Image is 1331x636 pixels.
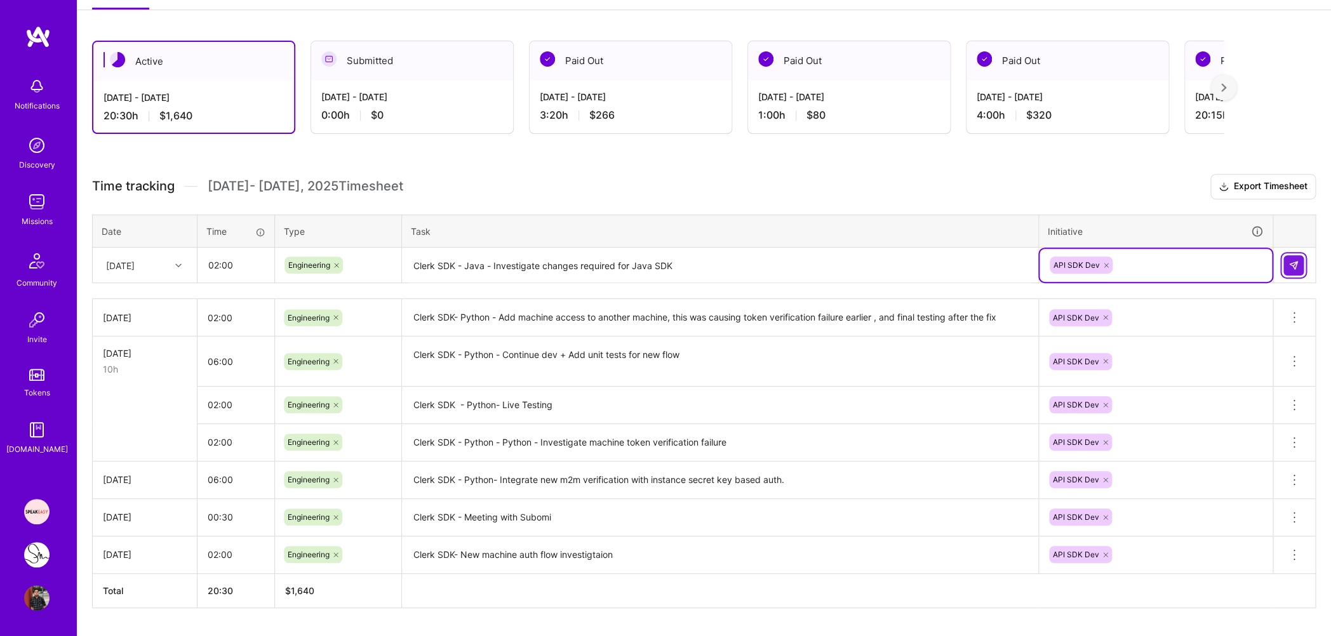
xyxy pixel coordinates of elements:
span: Engineering [288,260,330,270]
span: $0 [371,109,384,122]
img: Paid Out [758,51,773,67]
th: Total [93,573,197,607]
span: API SDK Dev [1053,357,1099,366]
span: $80 [806,109,826,122]
i: icon Download [1219,180,1229,194]
span: [DATE] - [DATE] , 2025 Timesheet [208,178,403,194]
img: Active [110,52,125,67]
img: Paid Out [977,51,992,67]
div: [DATE] [103,510,187,524]
span: $266 [589,109,615,122]
div: [DOMAIN_NAME] [6,442,68,456]
input: HH:MM [197,388,274,421]
span: Engineering [288,357,330,366]
div: Paid Out [966,41,1168,80]
th: Date [93,215,197,248]
div: 10h [103,362,187,376]
a: Speakeasy: Software Engineer to help Customers write custom functions [21,499,53,524]
span: Engineering [288,550,330,559]
span: Engineering [288,437,330,447]
div: 4:00 h [977,109,1158,122]
span: $1,640 [159,109,192,123]
span: API SDK Dev [1053,512,1099,522]
th: Type [275,215,402,248]
a: SlingShot Pixa : Backend Engineer for Sports Photography Workflow Platform [21,542,53,567]
img: Paid Out [1195,51,1210,67]
input: HH:MM [197,425,274,459]
div: Community [17,276,57,289]
img: Submitted [321,51,337,67]
div: null [1283,255,1305,275]
div: [DATE] [103,473,187,486]
input: HH:MM [197,463,274,496]
div: Initiative [1048,224,1264,239]
img: logo [25,25,51,48]
img: User Avatar [24,585,50,611]
div: Invite [27,333,47,346]
div: 0:00 h [321,109,503,122]
span: Engineering [288,400,330,409]
input: HH:MM [197,345,274,378]
textarea: Clerk SDK - Python - Python - Investigate machine token verification failure [403,425,1037,460]
div: Paid Out [748,41,950,80]
div: [DATE] [103,311,187,324]
div: [DATE] [106,258,135,272]
span: Engineering [288,475,330,484]
span: Time tracking [92,178,175,194]
div: 20:30 h [104,109,284,123]
img: Community [22,246,52,276]
span: API SDK Dev [1053,260,1100,270]
input: HH:MM [198,248,274,282]
div: 3:20 h [540,109,721,122]
img: Paid Out [540,51,555,67]
button: Export Timesheet [1210,174,1316,199]
img: Submit [1288,260,1299,270]
span: API SDK Dev [1053,550,1099,559]
div: [DATE] [103,548,187,561]
div: Tokens [24,386,50,399]
img: tokens [29,369,44,381]
img: bell [24,74,50,99]
span: $320 [1026,109,1052,122]
textarea: Clerk SDK - Python- Integrate new m2m verification with instance secret key based auth. [403,463,1037,498]
input: HH:MM [197,500,274,534]
div: Notifications [15,99,60,112]
img: Speakeasy: Software Engineer to help Customers write custom functions [24,499,50,524]
span: API SDK Dev [1053,475,1099,484]
div: [DATE] - [DATE] [321,90,503,103]
span: Engineering [288,512,330,522]
span: API SDK Dev [1053,400,1099,409]
div: [DATE] - [DATE] [758,90,940,103]
div: [DATE] - [DATE] [540,90,721,103]
span: $ 1,640 [285,585,314,596]
th: Task [402,215,1039,248]
div: [DATE] - [DATE] [104,91,284,104]
div: Active [93,42,294,81]
div: Time [206,225,265,238]
textarea: Clerk SDK- Python - Add machine access to another machine, this was causing token verification fa... [403,300,1037,335]
img: teamwork [24,189,50,215]
textarea: Clerk SDK- New machine auth flow investigtaion [403,538,1037,573]
div: Missions [22,215,53,228]
textarea: Clerk SDK - Java - Investigate changes required for Java SDK [403,249,1037,282]
textarea: Clerk SDK - Python - Continue dev + Add unit tests for new flow [403,338,1037,385]
span: API SDK Dev [1053,313,1099,322]
span: API SDK Dev [1053,437,1099,447]
img: discovery [24,133,50,158]
img: right [1221,83,1226,92]
img: guide book [24,417,50,442]
div: Submitted [311,41,513,80]
th: 20:30 [197,573,275,607]
div: [DATE] - [DATE] [977,90,1158,103]
div: [DATE] [103,347,187,360]
input: HH:MM [197,538,274,571]
div: Discovery [19,158,55,171]
img: SlingShot Pixa : Backend Engineer for Sports Photography Workflow Platform [24,542,50,567]
textarea: Clerk SDK - Python- Live Testing [403,388,1037,423]
a: User Avatar [21,585,53,611]
i: icon Chevron [175,262,182,268]
textarea: Clerk SDK - Meeting with Subomi [403,500,1037,535]
input: HH:MM [197,301,274,335]
span: Engineering [288,313,330,322]
img: Invite [24,307,50,333]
